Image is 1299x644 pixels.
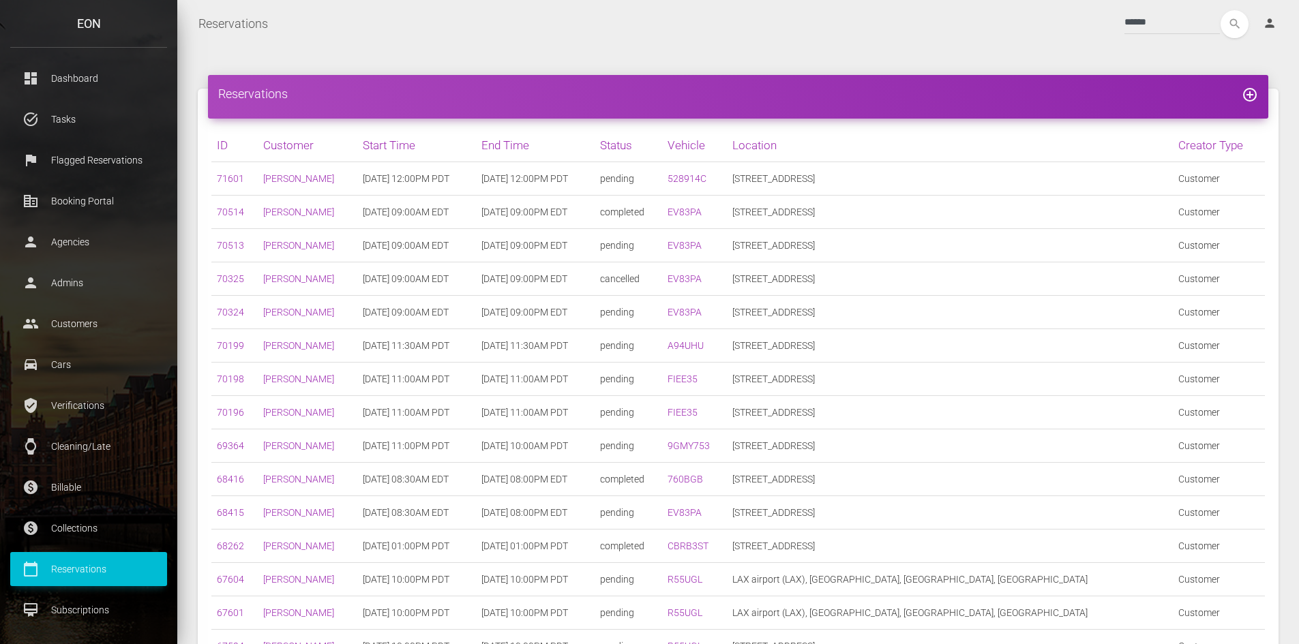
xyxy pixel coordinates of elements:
[357,196,476,229] td: [DATE] 09:00AM EDT
[357,429,476,463] td: [DATE] 11:00PM PDT
[595,329,662,363] td: pending
[20,436,157,457] p: Cleaning/Late
[595,363,662,396] td: pending
[595,563,662,596] td: pending
[263,340,334,351] a: [PERSON_NAME]
[595,429,662,463] td: pending
[263,407,334,418] a: [PERSON_NAME]
[10,552,167,586] a: calendar_today Reservations
[476,363,595,396] td: [DATE] 11:00AM PDT
[1173,396,1265,429] td: Customer
[20,477,157,497] p: Billable
[1242,87,1258,103] i: add_circle_outline
[217,373,244,384] a: 70198
[727,496,1173,530] td: [STREET_ADDRESS]
[668,240,702,251] a: EV83PA
[217,440,244,451] a: 69364
[217,507,244,518] a: 68415
[727,162,1173,196] td: [STREET_ADDRESS]
[727,429,1173,463] td: [STREET_ADDRESS]
[595,262,662,296] td: cancelled
[357,463,476,496] td: [DATE] 08:30AM EDT
[727,596,1173,630] td: LAX airport (LAX), [GEOGRAPHIC_DATA], [GEOGRAPHIC_DATA], [GEOGRAPHIC_DATA]
[10,61,167,95] a: dashboard Dashboard
[595,396,662,429] td: pending
[668,307,702,318] a: EV83PA
[357,329,476,363] td: [DATE] 11:30AM PDT
[258,129,357,162] th: Customer
[668,173,706,184] a: 528914C
[727,463,1173,496] td: [STREET_ADDRESS]
[668,340,704,351] a: A94UHU
[217,240,244,251] a: 70513
[1173,563,1265,596] td: Customer
[263,307,334,318] a: [PERSON_NAME]
[727,530,1173,563] td: [STREET_ADDRESS]
[727,196,1173,229] td: [STREET_ADDRESS]
[476,563,595,596] td: [DATE] 10:00PM PDT
[217,273,244,284] a: 70325
[595,596,662,630] td: pending
[476,530,595,563] td: [DATE] 01:00PM PDT
[476,429,595,463] td: [DATE] 10:00AM PDT
[595,229,662,262] td: pending
[1173,496,1265,530] td: Customer
[1173,363,1265,396] td: Customer
[476,262,595,296] td: [DATE] 09:00PM EDT
[10,225,167,259] a: person Agencies
[263,574,334,585] a: [PERSON_NAME]
[1173,530,1265,563] td: Customer
[217,173,244,184] a: 71601
[263,474,334,485] a: [PERSON_NAME]
[668,273,702,284] a: EV83PA
[727,563,1173,596] td: LAX airport (LAX), [GEOGRAPHIC_DATA], [GEOGRAPHIC_DATA], [GEOGRAPHIC_DATA]
[217,574,244,585] a: 67604
[668,440,710,451] a: 9GMY753
[217,474,244,485] a: 68416
[211,129,258,162] th: ID
[10,470,167,504] a: paid Billable
[1173,296,1265,329] td: Customer
[727,396,1173,429] td: [STREET_ADDRESS]
[476,396,595,429] td: [DATE] 11:00AM PDT
[10,429,167,463] a: watch Cleaning/Late
[10,266,167,300] a: person Admins
[20,600,157,620] p: Subscriptions
[218,85,1258,102] h4: Reservations
[1173,129,1265,162] th: Creator Type
[10,102,167,136] a: task_alt Tasks
[10,388,167,423] a: verified_user Verifications
[595,296,662,329] td: pending
[1173,429,1265,463] td: Customer
[727,329,1173,363] td: [STREET_ADDRESS]
[668,574,702,585] a: R55UGL
[668,373,698,384] a: FIEE35
[357,396,476,429] td: [DATE] 11:00AM PDT
[10,143,167,177] a: flag Flagged Reservations
[1173,162,1265,196] td: Customer
[20,395,157,416] p: Verifications
[263,607,334,618] a: [PERSON_NAME]
[263,206,334,217] a: [PERSON_NAME]
[1173,596,1265,630] td: Customer
[263,173,334,184] a: [PERSON_NAME]
[357,363,476,396] td: [DATE] 11:00AM PDT
[263,240,334,251] a: [PERSON_NAME]
[595,162,662,196] td: pending
[20,313,157,334] p: Customers
[10,348,167,382] a: drive_eta Cars
[1263,16,1276,30] i: person
[20,518,157,538] p: Collections
[595,463,662,496] td: completed
[668,507,702,518] a: EV83PA
[727,129,1173,162] th: Location
[1173,329,1265,363] td: Customer
[217,340,244,351] a: 70199
[357,563,476,596] td: [DATE] 10:00PM PDT
[1242,87,1258,101] a: add_circle_outline
[668,540,708,551] a: CBRB3ST
[357,596,476,630] td: [DATE] 10:00PM PDT
[357,129,476,162] th: Start Time
[20,109,157,129] p: Tasks
[727,229,1173,262] td: [STREET_ADDRESS]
